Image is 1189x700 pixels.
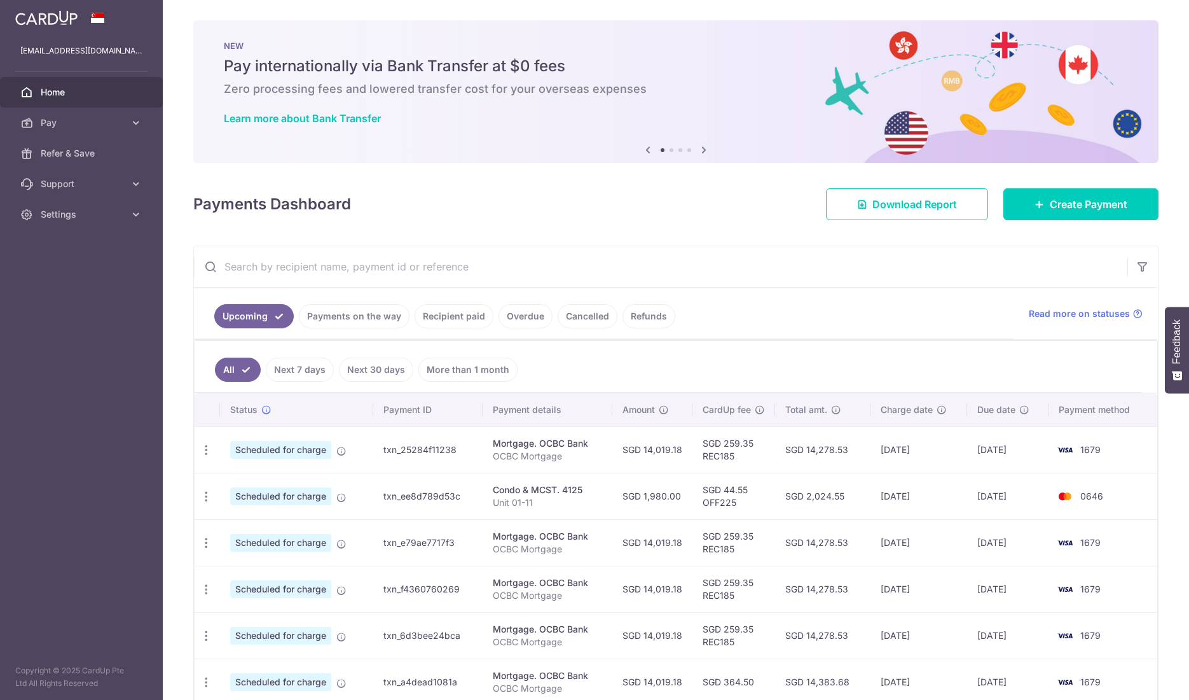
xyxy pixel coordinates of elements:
td: SGD 2,024.55 [775,473,870,519]
a: Recipient paid [415,304,493,328]
p: OCBC Mortgage [493,450,602,463]
span: Read more on statuses [1029,307,1130,320]
h5: Pay internationally via Bank Transfer at $0 fees [224,56,1128,76]
p: NEW [224,41,1128,51]
td: SGD 14,019.18 [612,519,692,566]
p: Unit 01-11 [493,496,602,509]
td: SGD 259.35 REC185 [692,426,775,473]
span: Status [230,403,258,416]
span: 1679 [1080,444,1101,455]
div: Mortgage. OCBC Bank [493,577,602,589]
a: Upcoming [214,304,294,328]
p: [EMAIL_ADDRESS][DOMAIN_NAME] [20,45,142,57]
span: Amount [622,403,655,416]
td: SGD 259.35 REC185 [692,612,775,659]
img: Bank Card [1052,628,1078,643]
td: [DATE] [870,426,968,473]
span: 0646 [1080,491,1103,501]
img: Bank Card [1052,442,1078,458]
a: Overdue [498,304,553,328]
span: Feedback [1171,319,1183,364]
td: [DATE] [967,566,1048,612]
span: Scheduled for charge [230,627,331,645]
p: OCBC Mortgage [493,636,602,648]
img: Bank Card [1052,535,1078,550]
a: Payments on the way [299,304,409,328]
th: Payment ID [373,393,483,426]
div: Mortgage. OCBC Bank [493,669,602,682]
p: OCBC Mortgage [493,543,602,556]
a: Next 7 days [266,358,334,382]
a: Next 30 days [339,358,413,382]
td: SGD 14,278.53 [775,612,870,659]
td: SGD 14,278.53 [775,566,870,612]
td: [DATE] [870,473,968,519]
td: txn_6d3bee24bca [373,612,483,659]
td: [DATE] [967,612,1048,659]
th: Payment details [483,393,612,426]
span: 1679 [1080,630,1101,641]
td: [DATE] [967,519,1048,566]
div: Mortgage. OCBC Bank [493,530,602,543]
td: [DATE] [870,519,968,566]
td: SGD 259.35 REC185 [692,566,775,612]
span: Support [41,178,125,190]
span: Home [41,86,125,99]
span: Charge date [881,403,933,416]
td: SGD 44.55 OFF225 [692,473,775,519]
td: SGD 14,278.53 [775,426,870,473]
p: OCBC Mortgage [493,682,602,695]
td: txn_e79ae7717f3 [373,519,483,566]
span: 1679 [1080,676,1101,687]
td: SGD 14,019.18 [612,566,692,612]
iframe: Opens a widget where you can find more information [1108,662,1176,694]
span: Scheduled for charge [230,441,331,459]
td: SGD 259.35 REC185 [692,519,775,566]
h6: Zero processing fees and lowered transfer cost for your overseas expenses [224,81,1128,97]
a: Read more on statuses [1029,307,1143,320]
td: [DATE] [967,426,1048,473]
span: Scheduled for charge [230,673,331,691]
a: Learn more about Bank Transfer [224,112,381,125]
span: Download Report [872,197,957,212]
a: Refunds [622,304,675,328]
input: Search by recipient name, payment id or reference [194,246,1127,287]
span: Pay [41,116,125,129]
h4: Payments Dashboard [193,193,351,216]
img: Bank transfer banner [193,20,1158,163]
td: [DATE] [967,473,1048,519]
td: [DATE] [870,612,968,659]
td: SGD 1,980.00 [612,473,692,519]
a: More than 1 month [418,358,518,382]
td: txn_f4360760269 [373,566,483,612]
span: Scheduled for charge [230,487,331,505]
td: txn_ee8d789d53c [373,473,483,519]
a: Download Report [826,188,988,220]
img: CardUp [15,10,78,25]
td: SGD 14,278.53 [775,519,870,566]
p: OCBC Mortgage [493,589,602,602]
img: Bank Card [1052,675,1078,690]
img: Bank Card [1052,582,1078,597]
span: 1679 [1080,537,1101,548]
td: SGD 14,019.18 [612,612,692,659]
img: Bank Card [1052,489,1078,504]
span: Due date [977,403,1015,416]
a: Cancelled [558,304,617,328]
a: All [215,358,261,382]
td: txn_25284f11238 [373,426,483,473]
td: [DATE] [870,566,968,612]
div: Mortgage. OCBC Bank [493,623,602,636]
th: Payment method [1048,393,1157,426]
span: Scheduled for charge [230,534,331,552]
span: CardUp fee [703,403,751,416]
span: Scheduled for charge [230,580,331,598]
td: SGD 14,019.18 [612,426,692,473]
div: Mortgage. OCBC Bank [493,437,602,450]
span: Create Payment [1050,197,1127,212]
span: Refer & Save [41,147,125,160]
div: Condo & MCST. 4125 [493,484,602,496]
a: Create Payment [1003,188,1158,220]
span: Settings [41,208,125,221]
span: Total amt. [785,403,827,416]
